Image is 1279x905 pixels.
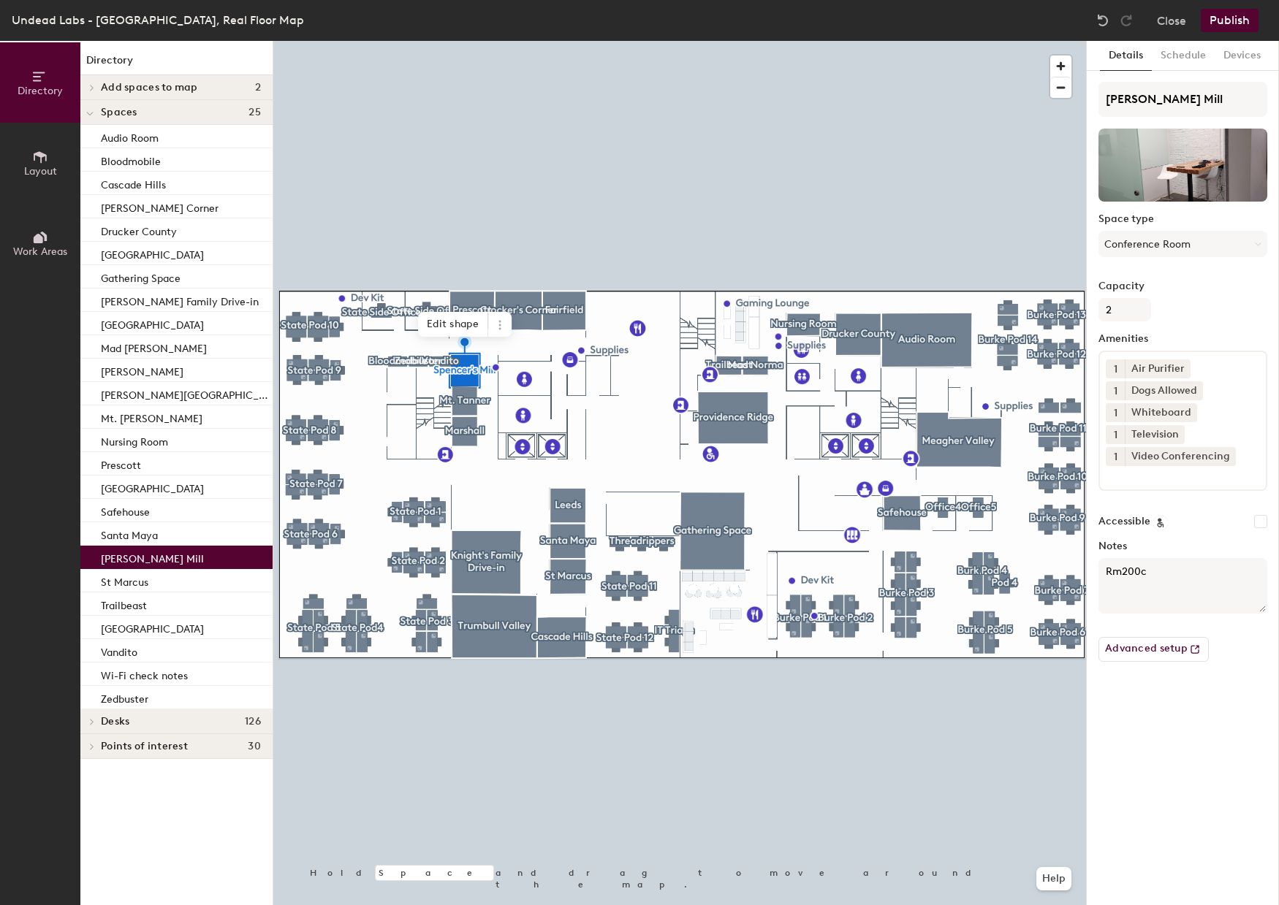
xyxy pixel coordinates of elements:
[18,85,63,97] span: Directory
[80,53,273,75] h1: Directory
[1106,425,1125,444] button: 1
[1114,383,1117,399] span: 1
[101,107,137,118] span: Spaces
[1152,41,1215,71] button: Schedule
[101,665,188,682] p: Wi-Fi check notes
[101,432,168,448] p: Nursing Room
[101,525,158,542] p: Santa Maya
[101,741,188,752] span: Points of interest
[1106,381,1125,400] button: 1
[1215,41,1269,71] button: Devices
[1114,449,1117,465] span: 1
[1125,447,1236,466] div: Video Conferencing
[1098,213,1267,225] label: Space type
[1098,231,1267,257] button: Conference Room
[1098,516,1150,527] label: Accessible
[245,716,261,728] span: 126
[1114,405,1117,421] span: 1
[248,741,261,752] span: 30
[1125,425,1185,444] div: Television
[1036,867,1071,890] button: Help
[1119,13,1134,28] img: Redo
[101,408,202,425] p: Mt. [PERSON_NAME]
[101,268,181,285] p: Gathering Space
[101,362,183,378] p: [PERSON_NAME]
[1096,13,1110,28] img: Undo
[101,455,141,472] p: Prescott
[101,175,166,191] p: Cascade Hills
[1106,403,1125,422] button: 1
[1098,333,1267,345] label: Amenities
[101,245,204,261] p: [GEOGRAPHIC_DATA]
[1125,359,1191,378] div: Air Purifier
[1098,637,1209,662] button: Advanced setup
[1114,427,1117,443] span: 1
[1098,558,1267,614] textarea: Rm200c
[1098,541,1267,552] label: Notes
[1106,359,1125,378] button: 1
[101,478,204,495] p: [GEOGRAPHIC_DATA]
[12,11,304,29] div: Undead Labs - [GEOGRAPHIC_DATA], Real Floor Map
[101,642,137,659] p: Vandito
[24,165,57,177] span: Layout
[418,312,488,337] span: Edit shape
[1098,129,1267,202] img: The space named Spencer's Mill
[255,82,261,93] span: 2
[101,502,150,519] p: Safehouse
[101,151,161,168] p: Bloodmobile
[1157,9,1186,32] button: Close
[101,291,259,308] p: [PERSON_NAME] Family Drive-in
[101,572,148,589] p: St Marcus
[1114,362,1117,377] span: 1
[101,689,148,706] p: Zedbuster
[1098,280,1267,292] label: Capacity
[13,245,67,258] span: Work Areas
[1125,403,1197,422] div: Whiteboard
[248,107,261,118] span: 25
[1106,447,1125,466] button: 1
[1201,9,1259,32] button: Publish
[101,128,159,145] p: Audio Room
[101,549,204,565] p: [PERSON_NAME] Mill
[101,82,198,93] span: Add spaces to map
[101,315,204,332] p: [GEOGRAPHIC_DATA]
[101,619,204,635] p: [GEOGRAPHIC_DATA]
[101,221,177,238] p: Drucker County
[101,595,147,612] p: Trailbeast
[101,198,219,215] p: [PERSON_NAME] Corner
[1100,41,1152,71] button: Details
[101,338,207,355] p: Mad [PERSON_NAME]
[101,385,270,402] p: [PERSON_NAME][GEOGRAPHIC_DATA]
[101,716,129,728] span: Desks
[1125,381,1203,400] div: Dogs Allowed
